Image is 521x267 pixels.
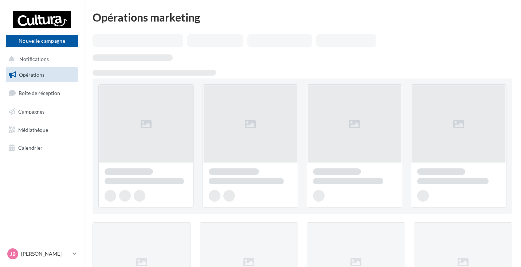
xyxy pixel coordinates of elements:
span: JB [10,250,16,258]
span: Médiathèque [18,126,48,133]
a: Boîte de réception [4,85,79,101]
span: Opérations [19,72,44,78]
button: Nouvelle campagne [6,35,78,47]
a: Campagnes [4,104,79,119]
a: Médiathèque [4,122,79,138]
span: Campagnes [18,108,44,115]
a: Calendrier [4,140,79,156]
p: [PERSON_NAME] [21,250,70,258]
a: Opérations [4,67,79,83]
span: Calendrier [18,145,43,151]
a: JB [PERSON_NAME] [6,247,78,261]
span: Notifications [19,56,49,62]
span: Boîte de réception [19,90,60,96]
div: Opérations marketing [93,12,512,23]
